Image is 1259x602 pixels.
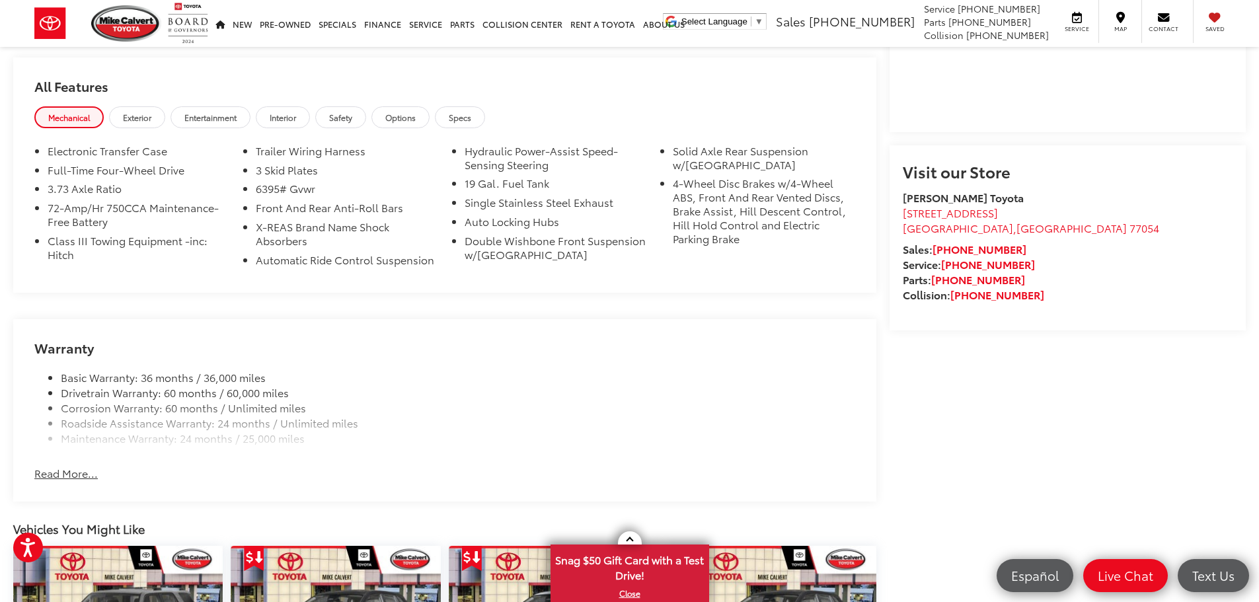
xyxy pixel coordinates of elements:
[948,15,1031,28] span: [PHONE_NUMBER]
[61,370,855,385] li: Basic Warranty: 36 months / 36,000 miles
[903,241,1026,256] strong: Sales:
[903,163,1233,180] h2: Visit our Store
[48,201,229,234] li: 72-Amp/Hr 750CCA Maintenance-Free Battery
[1106,24,1135,33] span: Map
[48,182,229,201] li: 3.73 Axle Ratio
[385,112,416,123] span: Options
[256,253,438,272] li: Automatic Ride Control Suspension
[48,163,229,182] li: Full-Time Four-Wheel Drive
[465,215,646,234] li: Auto Locking Hubs
[958,2,1040,15] span: [PHONE_NUMBER]
[48,144,229,163] li: Electronic Transfer Case
[903,272,1025,287] strong: Parts:
[244,546,264,571] span: Get Price Drop Alert
[924,2,955,15] span: Service
[1186,567,1241,583] span: Text Us
[966,28,1049,42] span: [PHONE_NUMBER]
[256,201,438,220] li: Front And Rear Anti-Roll Bars
[449,112,471,123] span: Specs
[256,144,438,163] li: Trailer Wiring Harness
[1083,559,1168,592] a: Live Chat
[13,521,876,537] div: Vehicles You Might Like
[48,234,229,267] li: Class III Towing Equipment -inc: Hitch
[61,385,855,400] li: Drivetrain Warranty: 60 months / 60,000 miles
[924,28,964,42] span: Collision
[256,220,438,253] li: X-REAS Brand Name Shock Absorbers
[1091,567,1160,583] span: Live Chat
[950,287,1044,302] a: [PHONE_NUMBER]
[903,190,1024,205] strong: [PERSON_NAME] Toyota
[1149,24,1178,33] span: Contact
[903,205,998,220] span: [STREET_ADDRESS]
[933,241,1026,256] a: [PHONE_NUMBER]
[903,256,1035,272] strong: Service:
[256,182,438,201] li: 6395# Gvwr
[256,163,438,182] li: 3 Skid Plates
[1178,559,1249,592] a: Text Us
[34,340,855,355] h2: Warranty
[681,17,763,26] a: Select Language​
[1129,220,1159,235] span: 77054
[931,272,1025,287] a: [PHONE_NUMBER]
[673,144,855,177] li: Solid Axle Rear Suspension w/[GEOGRAPHIC_DATA]
[329,112,352,123] span: Safety
[462,546,482,571] span: Get Price Drop Alert
[465,176,646,196] li: 19 Gal. Fuel Tank
[465,144,646,177] li: Hydraulic Power-Assist Speed-Sensing Steering
[465,196,646,215] li: Single Stainless Steel Exhaust
[1016,220,1127,235] span: [GEOGRAPHIC_DATA]
[1200,24,1229,33] span: Saved
[997,559,1073,592] a: Español
[1062,24,1092,33] span: Service
[184,112,237,123] span: Entertainment
[123,112,151,123] span: Exterior
[13,57,876,106] h2: All Features
[809,13,915,30] span: [PHONE_NUMBER]
[270,112,296,123] span: Interior
[552,546,708,586] span: Snag $50 Gift Card with a Test Drive!
[673,176,855,250] li: 4-Wheel Disc Brakes w/4-Wheel ABS, Front And Rear Vented Discs, Brake Assist, Hill Descent Contro...
[755,17,763,26] span: ▼
[91,5,161,42] img: Mike Calvert Toyota
[924,15,946,28] span: Parts
[903,287,1044,302] strong: Collision:
[34,466,98,481] button: Read More...
[903,205,1159,235] a: [STREET_ADDRESS] [GEOGRAPHIC_DATA],[GEOGRAPHIC_DATA] 77054
[903,220,1159,235] span: ,
[465,234,646,267] li: Double Wishbone Front Suspension w/[GEOGRAPHIC_DATA]
[776,13,806,30] span: Sales
[681,17,747,26] span: Select Language
[903,220,1013,235] span: [GEOGRAPHIC_DATA]
[1005,567,1065,583] span: Español
[941,256,1035,272] a: [PHONE_NUMBER]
